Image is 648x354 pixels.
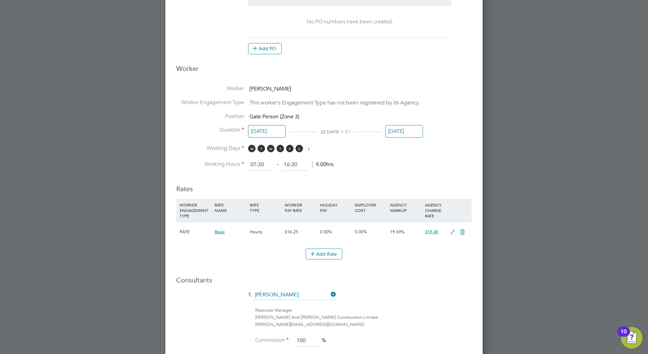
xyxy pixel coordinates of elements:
div: No PO numbers have been created. [255,18,445,25]
span: [PERSON_NAME] [249,85,291,92]
div: WORKER ENGAGEMENT TYPE [178,199,213,222]
div: Hourly [248,222,283,242]
label: Worker Engagement Type [176,99,244,106]
div: WORKER PAY RATE [283,199,318,216]
label: Working Days [176,145,244,152]
span: F [286,145,293,152]
span: ( + 0 ) [338,129,350,135]
label: Worker [176,85,244,92]
span: £19.45 [425,229,438,235]
span: 19.69% [390,229,405,235]
div: HOLIDAY PAY [318,199,353,216]
span: 22 DAYS [321,129,338,135]
div: Resource Manager [255,307,472,314]
span: This worker's Engagement Type has not been registered by its Agency. [249,99,420,106]
div: AGENCY MARKUP [388,199,423,216]
label: Position [176,113,244,120]
span: W [267,145,275,152]
button: Open Resource Center, 10 new notifications [621,327,643,349]
span: S [296,145,303,152]
input: Select one [385,125,423,138]
input: Select one [248,125,286,138]
span: Gate Person (Zone 3) [249,113,299,120]
label: Commission [255,337,289,344]
span: M [248,145,256,152]
div: £16.25 [283,222,318,242]
span: T [277,145,284,152]
span: ‐ [276,161,280,168]
div: AGENCY CHARGE RATE [423,199,447,222]
span: S [305,145,312,152]
input: 17:00 [281,159,307,171]
input: Search for... [252,290,336,300]
button: Add PO [248,43,282,54]
div: [PERSON_NAME] And [PERSON_NAME] Construction Limited [255,314,472,321]
span: 0.00% [355,229,367,235]
span: 0.00% [320,229,332,235]
div: 10 [621,332,627,340]
span: % [322,337,326,344]
button: Add Rate [306,249,342,259]
div: RATE TYPE [248,199,283,216]
li: 1. [176,290,472,307]
span: T [258,145,265,152]
div: RATE NAME [213,199,248,216]
h3: Rates [176,178,472,193]
span: 9.00hrs [312,161,333,168]
input: 08:00 [248,159,274,171]
div: EMPLOYER COST [353,199,388,216]
label: Duration [176,126,244,134]
span: Basic [215,229,225,235]
label: Working Hours [176,161,244,168]
div: [PERSON_NAME][EMAIL_ADDRESS][DOMAIN_NAME] [255,321,472,328]
h3: Worker [176,64,472,78]
div: PAYE [178,222,213,242]
h3: Consultants [176,276,472,284]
